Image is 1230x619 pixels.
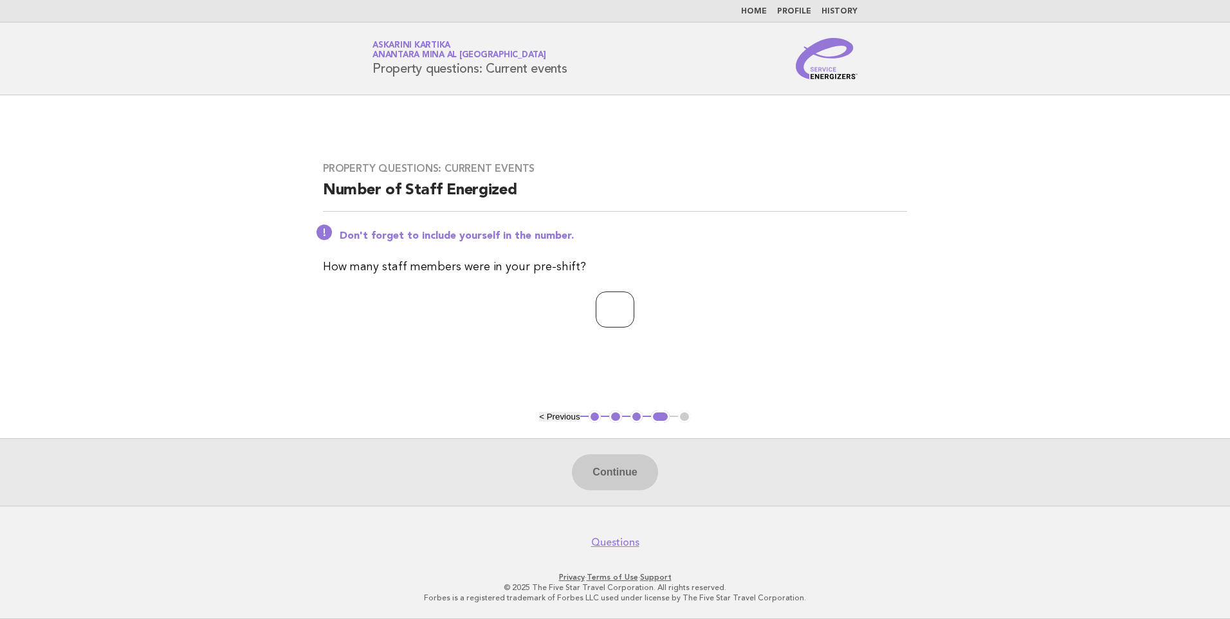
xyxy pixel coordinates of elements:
[640,573,672,582] a: Support
[609,411,622,423] button: 2
[372,51,546,60] span: Anantara Mina al [GEOGRAPHIC_DATA]
[591,536,639,549] a: Questions
[651,411,670,423] button: 4
[372,42,567,75] h1: Property questions: Current events
[589,411,601,423] button: 1
[221,582,1009,593] p: © 2025 The Five Star Travel Corporation. All rights reserved.
[221,593,1009,603] p: Forbes is a registered trademark of Forbes LLC used under license by The Five Star Travel Corpora...
[323,180,907,212] h2: Number of Staff Energized
[372,41,546,59] a: Askarini KartikaAnantara Mina al [GEOGRAPHIC_DATA]
[221,572,1009,582] p: · ·
[741,8,767,15] a: Home
[539,412,580,421] button: < Previous
[559,573,585,582] a: Privacy
[630,411,643,423] button: 3
[796,38,858,79] img: Service Energizers
[323,162,907,175] h3: Property questions: Current events
[822,8,858,15] a: History
[587,573,638,582] a: Terms of Use
[340,230,907,243] p: Don't forget to include yourself in the number.
[323,258,907,276] p: How many staff members were in your pre-shift?
[777,8,811,15] a: Profile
